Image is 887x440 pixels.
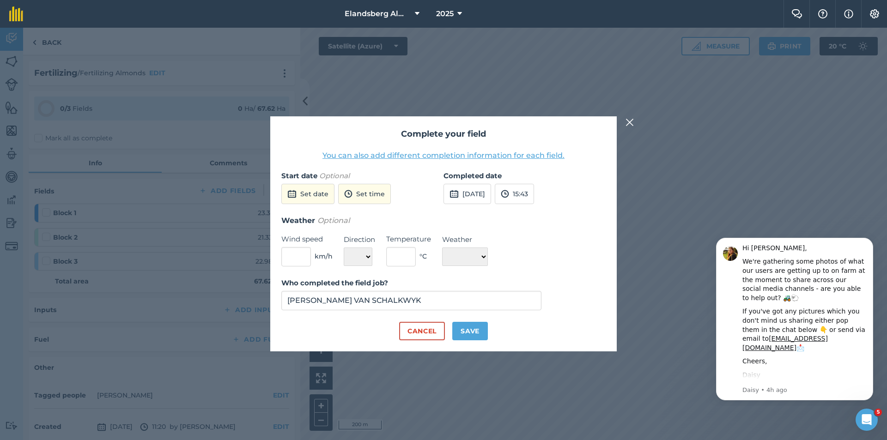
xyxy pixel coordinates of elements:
[399,322,445,340] button: Cancel
[702,229,887,406] iframe: Intercom notifications message
[844,8,853,19] img: svg+xml;base64,PHN2ZyB4bWxucz0iaHR0cDovL3d3dy53My5vcmcvMjAwMC9zdmciIHdpZHRoPSIxNyIgaGVpZ2h0PSIxNy...
[869,9,880,18] img: A cog icon
[386,234,431,245] label: Temperature
[817,9,828,18] img: A question mark icon
[495,184,534,204] button: 15:43
[319,171,350,180] em: Optional
[338,184,391,204] button: Set time
[287,188,297,199] img: svg+xml;base64,PD94bWwgdmVyc2lvbj0iMS4wIiBlbmNvZGluZz0idXRmLTgiPz4KPCEtLSBHZW5lcmF0b3I6IEFkb2JlIE...
[791,9,802,18] img: Two speech bubbles overlapping with the left bubble in the forefront
[419,251,427,261] span: ° C
[317,216,350,225] em: Optional
[9,6,23,21] img: fieldmargin Logo
[856,409,878,431] iframe: Intercom live chat
[281,127,606,141] h2: Complete your field
[344,234,375,245] label: Direction
[443,184,491,204] button: [DATE]
[442,234,488,245] label: Weather
[443,171,502,180] strong: Completed date
[281,278,388,287] strong: Who completed the field job?
[344,188,352,199] img: svg+xml;base64,PD94bWwgdmVyc2lvbj0iMS4wIiBlbmNvZGluZz0idXRmLTgiPz4KPCEtLSBHZW5lcmF0b3I6IEFkb2JlIE...
[450,188,459,199] img: svg+xml;base64,PD94bWwgdmVyc2lvbj0iMS4wIiBlbmNvZGluZz0idXRmLTgiPz4KPCEtLSBHZW5lcmF0b3I6IEFkb2JlIE...
[501,188,509,199] img: svg+xml;base64,PD94bWwgdmVyc2lvbj0iMS4wIiBlbmNvZGluZz0idXRmLTgiPz4KPCEtLSBHZW5lcmF0b3I6IEFkb2JlIE...
[281,215,606,227] h3: Weather
[281,171,317,180] strong: Start date
[281,184,334,204] button: Set date
[452,322,488,340] button: Save
[322,150,565,161] button: You can also add different completion information for each field.
[626,117,634,128] img: svg+xml;base64,PHN2ZyB4bWxucz0iaHR0cDovL3d3dy53My5vcmcvMjAwMC9zdmciIHdpZHRoPSIyMiIgaGVpZ2h0PSIzMC...
[281,234,333,245] label: Wind speed
[315,251,333,261] span: km/h
[345,8,411,19] span: Elandsberg Almonds
[436,8,454,19] span: 2025
[875,409,882,416] span: 5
